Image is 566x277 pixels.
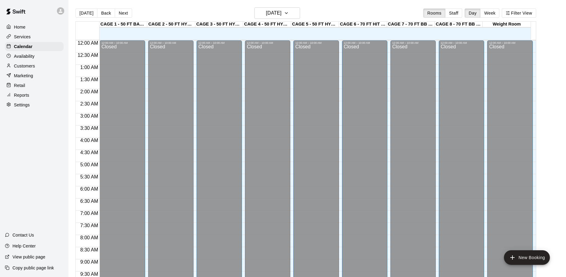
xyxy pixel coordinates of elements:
[483,22,530,27] div: Weight Room
[14,53,35,59] p: Availability
[5,61,64,71] a: Customers
[5,23,64,32] a: Home
[5,32,64,41] a: Services
[14,63,35,69] p: Customers
[504,250,550,265] button: add
[79,89,100,94] span: 2:00 AM
[5,52,64,61] a: Availability
[115,9,132,18] button: Next
[79,113,100,119] span: 3:00 AM
[387,22,435,27] div: CAGE 7 - 70 FT BB (w/ pitching mound)
[247,41,288,44] div: 12:00 AM – 10:00 AM
[79,186,100,192] span: 6:00 AM
[76,40,100,46] span: 12:00 AM
[480,9,499,18] button: Week
[97,9,115,18] button: Back
[75,9,97,18] button: [DATE]
[101,41,143,44] div: 12:00 AM – 10:00 AM
[14,102,30,108] p: Settings
[489,41,531,44] div: 12:00 AM – 10:00 AM
[79,65,100,70] span: 1:00 AM
[76,53,100,58] span: 12:30 AM
[79,211,100,216] span: 7:00 AM
[79,247,100,252] span: 8:30 AM
[12,254,45,260] p: View public page
[295,41,337,44] div: 12:00 AM – 10:00 AM
[14,92,29,98] p: Reports
[14,24,26,30] p: Home
[14,73,33,79] p: Marketing
[79,101,100,106] span: 2:30 AM
[291,22,339,27] div: CAGE 5 - 50 FT HYBRID SB/BB
[79,150,100,155] span: 4:30 AM
[12,232,34,238] p: Contact Us
[79,272,100,277] span: 9:30 AM
[79,162,100,167] span: 5:00 AM
[198,41,240,44] div: 12:00 AM – 10:00 AM
[445,9,463,18] button: Staff
[14,82,25,88] p: Retail
[79,235,100,240] span: 8:00 AM
[435,22,483,27] div: CAGE 8 - 70 FT BB (w/ pitching mound)
[5,91,64,100] a: Reports
[79,174,100,179] span: 5:30 AM
[79,259,100,265] span: 9:00 AM
[441,41,482,44] div: 12:00 AM – 10:00 AM
[150,41,192,44] div: 12:00 AM – 10:00 AM
[465,9,480,18] button: Day
[79,77,100,82] span: 1:30 AM
[344,41,386,44] div: 12:00 AM – 10:00 AM
[5,71,64,80] a: Marketing
[79,199,100,204] span: 6:30 AM
[79,138,100,143] span: 4:00 AM
[339,22,387,27] div: CAGE 6 - 70 FT HIT TRAX
[5,42,64,51] a: Calendar
[147,22,195,27] div: CAGE 2 - 50 FT HYBRID BB/SB
[254,7,300,19] button: [DATE]
[392,41,434,44] div: 12:00 AM – 10:00 AM
[243,22,291,27] div: CAGE 4 - 50 FT HYBRID BB/SB
[14,43,33,50] p: Calendar
[79,223,100,228] span: 7:30 AM
[100,22,147,27] div: CAGE 1 - 50 FT BASEBALL w/ Auto Feeder
[266,9,281,17] h6: [DATE]
[5,100,64,109] a: Settings
[14,34,31,40] p: Services
[423,9,445,18] button: Rooms
[12,265,54,271] p: Copy public page link
[195,22,243,27] div: CAGE 3 - 50 FT HYBRID BB/SB
[12,243,36,249] p: Help Center
[5,81,64,90] a: Retail
[79,126,100,131] span: 3:30 AM
[502,9,536,18] button: Filter View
